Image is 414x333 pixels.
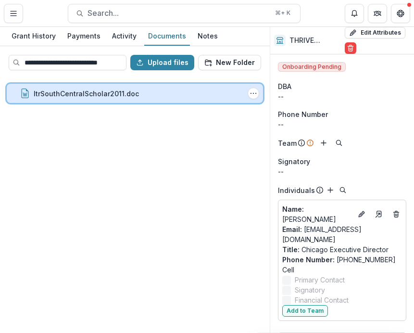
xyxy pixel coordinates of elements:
div: Grant History [8,29,60,43]
a: Documents [144,27,190,46]
span: Phone Number : [282,256,335,264]
span: Onboarding Pending [278,62,346,72]
a: Notes [194,27,222,46]
p: Individuals [278,185,315,195]
p: Chicago Executive Director [282,244,402,255]
button: Deletes [390,208,402,220]
p: [PERSON_NAME] [282,204,352,224]
button: Search [337,184,349,196]
div: Payments [63,29,104,43]
button: Toggle Menu [4,4,23,23]
div: Documents [144,29,190,43]
button: Upload files [130,55,194,70]
button: Notifications [345,4,364,23]
a: Grant History [8,27,60,46]
button: Delete [345,42,356,54]
button: Edit [356,208,367,220]
span: Signatory [295,285,325,295]
div: -- [278,166,406,177]
button: Get Help [391,4,410,23]
div: ⌘ + K [273,8,292,18]
span: Primary Contact [295,275,345,285]
button: ltrSouthCentralScholar2011.doc Options [248,88,259,99]
a: Name: [PERSON_NAME] [282,204,352,224]
a: Email: [EMAIL_ADDRESS][DOMAIN_NAME] [282,224,402,244]
span: Search... [88,9,269,18]
p: [PHONE_NUMBER] Cell [282,255,402,275]
button: New Folder [198,55,261,70]
button: Partners [368,4,387,23]
a: Payments [63,27,104,46]
span: Name : [282,205,304,213]
a: Go to contact [371,206,387,222]
button: Edit Attributes [345,27,405,38]
div: -- [278,91,406,102]
button: Search [333,137,345,149]
p: Team [278,138,297,148]
span: Title : [282,245,300,254]
div: ltrSouthCentralScholar2011.doc [34,89,139,99]
button: Add [325,184,336,196]
span: Financial Contact [295,295,349,305]
div: Activity [108,29,140,43]
div: Notes [194,29,222,43]
button: Add to Team [282,305,328,317]
span: Phone Number [278,109,328,119]
span: DBA [278,81,291,91]
span: Email: [282,225,302,233]
h2: THRIVE SCHOLARS [289,37,341,45]
span: Signatory [278,156,310,166]
div: ltrSouthCentralScholar2011.docltrSouthCentralScholar2011.doc Options [7,84,263,103]
div: -- [278,119,406,129]
button: Search... [68,4,301,23]
button: Add [318,137,329,149]
a: Activity [108,27,140,46]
